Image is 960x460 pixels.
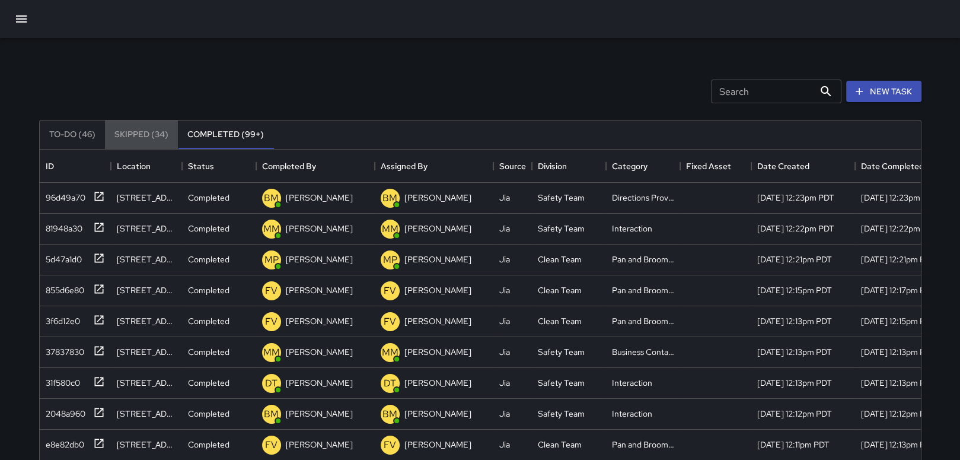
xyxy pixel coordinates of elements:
div: Clean Team [538,253,582,265]
div: 8/29/2025, 12:17pm PDT [861,284,936,296]
div: Jia [499,192,510,204]
p: Completed [188,408,229,420]
div: Assigned By [375,150,493,183]
p: [PERSON_NAME] [404,192,471,204]
div: 124 Market Street [117,408,176,420]
p: MM [263,222,280,236]
p: [PERSON_NAME] [286,377,353,389]
div: Jia [499,377,510,389]
div: Interaction [612,377,652,389]
button: Skipped (34) [105,120,178,149]
p: MM [263,345,280,360]
p: [PERSON_NAME] [404,377,471,389]
p: MP [383,253,397,267]
div: Source [499,150,526,183]
div: 407 Jackson Street [117,284,176,296]
div: 8/29/2025, 12:13pm PDT [861,439,936,451]
div: Fixed Asset [686,150,731,183]
div: 8/29/2025, 12:21pm PDT [757,253,832,265]
div: Clean Team [538,439,582,451]
p: Completed [188,223,229,234]
div: Safety Team [538,408,585,420]
p: [PERSON_NAME] [404,408,471,420]
p: FV [384,284,396,298]
p: [PERSON_NAME] [404,284,471,296]
p: [PERSON_NAME] [286,408,353,420]
p: MP [264,253,279,267]
div: Interaction [612,223,652,234]
p: DT [265,376,278,391]
div: Date Completed [855,150,959,183]
div: Jia [499,284,510,296]
div: 8/29/2025, 12:13pm PDT [861,377,936,389]
div: Date Created [757,150,809,183]
div: Completed By [262,150,316,183]
div: Pan and Broom Block Faces [612,284,674,296]
div: 8/29/2025, 12:23pm PDT [757,192,834,204]
div: Location [111,150,182,183]
button: Completed (99+) [178,120,273,149]
div: 3f6d12e0 [41,310,80,327]
p: FV [384,315,396,329]
div: 221a Pine Street [117,346,176,358]
p: FV [384,438,396,452]
div: Pan and Broom Block Faces [612,439,674,451]
p: [PERSON_NAME] [286,253,353,265]
div: Jia [499,315,510,327]
div: 8/29/2025, 12:22pm PDT [757,223,834,234]
div: 412 Jackson Street [117,315,176,327]
button: To-Do (46) [40,120,105,149]
div: Date Created [751,150,855,183]
div: 8/29/2025, 12:13pm PDT [861,346,936,358]
div: Assigned By [381,150,428,183]
div: Completed By [256,150,375,183]
div: 8/29/2025, 12:15pm PDT [757,284,832,296]
div: Division [538,150,567,183]
p: Completed [188,253,229,265]
p: [PERSON_NAME] [404,439,471,451]
div: Jia [499,223,510,234]
p: Completed [188,439,229,451]
div: Directions Provided [612,192,674,204]
p: DT [384,376,396,391]
div: Category [606,150,680,183]
p: Completed [188,346,229,358]
div: Division [532,150,606,183]
p: MM [382,345,398,360]
div: Location [117,150,151,183]
div: 8/29/2025, 12:13pm PDT [757,346,832,358]
p: [PERSON_NAME] [404,253,471,265]
div: 31f580c0 [41,372,80,389]
p: MM [382,222,398,236]
p: [PERSON_NAME] [404,346,471,358]
div: Jia [499,439,510,451]
div: 8/29/2025, 12:12pm PDT [861,408,936,420]
div: 412 Jackson Street [117,439,176,451]
div: Status [182,150,256,183]
p: FV [265,284,278,298]
div: 8/29/2025, 12:13pm PDT [757,377,832,389]
div: ID [46,150,54,183]
p: [PERSON_NAME] [286,223,353,234]
div: Jia [499,346,510,358]
p: [PERSON_NAME] [404,223,471,234]
div: 8/29/2025, 12:15pm PDT [861,315,936,327]
p: [PERSON_NAME] [286,192,353,204]
div: 8/29/2025, 12:22pm PDT [861,223,938,234]
div: 8/29/2025, 12:13pm PDT [757,315,832,327]
div: Pan and Broom Block Faces [612,253,674,265]
p: FV [265,315,278,329]
div: 8/29/2025, 12:23pm PDT [861,192,938,204]
p: BM [264,191,279,205]
p: BM [382,407,397,421]
p: FV [265,438,278,452]
div: 624 Sacramento Street [117,253,176,265]
div: 2048a960 [41,403,85,420]
div: Safety Team [538,377,585,389]
div: Business Contact [612,346,674,358]
div: 5d47a1d0 [41,249,82,265]
p: BM [382,191,397,205]
div: Jia [499,253,510,265]
div: 8/29/2025, 12:11pm PDT [757,439,830,451]
div: Clean Team [538,284,582,296]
